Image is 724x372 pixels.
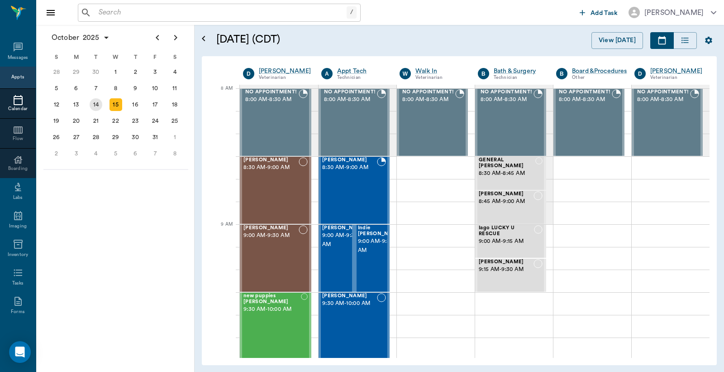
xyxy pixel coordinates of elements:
[321,68,333,79] div: A
[90,82,102,95] div: Tuesday, October 7, 2025
[149,147,162,160] div: Friday, November 7, 2025
[245,95,299,104] span: 8:00 AM - 8:30 AM
[259,67,311,76] a: [PERSON_NAME]
[559,95,612,104] span: 8:00 AM - 8:30 AM
[110,66,122,78] div: Wednesday, October 1, 2025
[42,4,60,22] button: Close drawer
[243,163,299,172] span: 8:30 AM - 9:00 AM
[110,82,122,95] div: Wednesday, October 8, 2025
[90,147,102,160] div: Tuesday, November 4, 2025
[322,293,377,299] span: [PERSON_NAME]
[129,147,142,160] div: Thursday, November 6, 2025
[245,89,299,95] span: NO APPOINTMENT!
[70,131,82,144] div: Monday, October 27, 2025
[319,292,390,360] div: NOT_CONFIRMED, 9:30 AM - 10:00 AM
[70,98,82,111] div: Monday, October 13, 2025
[553,88,624,156] div: BOOKED, 8:00 AM - 8:30 AM
[50,147,63,160] div: Sunday, November 2, 2025
[216,32,432,47] h5: [DATE] (CDT)
[125,50,145,64] div: T
[50,82,63,95] div: Sunday, October 5, 2025
[243,231,299,240] span: 9:00 AM - 9:30 AM
[556,68,567,79] div: B
[67,50,86,64] div: M
[168,147,181,160] div: Saturday, November 8, 2025
[209,220,233,242] div: 9 AM
[90,131,102,144] div: Tuesday, October 28, 2025
[70,147,82,160] div: Monday, November 3, 2025
[415,67,464,76] a: Walk In
[644,7,704,18] div: [PERSON_NAME]
[90,66,102,78] div: Tuesday, September 30, 2025
[475,156,546,190] div: NOT_CONFIRMED, 8:30 AM - 8:45 AM
[168,115,181,127] div: Saturday, October 25, 2025
[13,194,23,201] div: Labs
[322,157,377,163] span: [PERSON_NAME]
[148,29,167,47] button: Previous page
[479,169,535,178] span: 8:30 AM - 8:45 AM
[324,89,377,95] span: NO APPOINTMENT!
[50,131,63,144] div: Sunday, October 26, 2025
[475,190,546,224] div: NOT_CONFIRMED, 8:45 AM - 9:00 AM
[240,156,311,224] div: NOT_CONFIRMED, 8:30 AM - 9:00 AM
[168,66,181,78] div: Saturday, October 4, 2025
[149,115,162,127] div: Friday, October 24, 2025
[145,50,165,64] div: F
[70,82,82,95] div: Monday, October 6, 2025
[402,89,455,95] span: NO APPOINTMENT!
[149,131,162,144] div: Friday, October 31, 2025
[632,88,703,156] div: BOOKED, 8:00 AM - 8:30 AM
[479,265,533,274] span: 9:15 AM - 9:30 AM
[110,98,122,111] div: Today, Wednesday, October 15, 2025
[149,66,162,78] div: Friday, October 3, 2025
[479,191,533,197] span: [PERSON_NAME]
[650,74,702,82] div: Veterinarian
[324,95,377,104] span: 8:00 AM - 8:30 AM
[165,50,185,64] div: S
[110,131,122,144] div: Wednesday, October 29, 2025
[129,131,142,144] div: Thursday, October 30, 2025
[9,223,27,230] div: Imaging
[479,237,534,246] span: 9:00 AM - 9:15 AM
[481,89,533,95] span: NO APPOINTMENT!
[650,67,702,76] div: [PERSON_NAME]
[337,67,386,76] div: Appt Tech
[402,95,455,104] span: 8:00 AM - 8:30 AM
[572,67,627,76] a: Board &Procedures
[358,225,403,237] span: Indie [PERSON_NAME]
[149,98,162,111] div: Friday, October 17, 2025
[240,224,311,292] div: NOT_CONFIRMED, 9:00 AM - 9:30 AM
[95,6,347,19] input: Search
[322,225,367,231] span: [PERSON_NAME]
[415,74,464,82] div: Veterinarian
[90,115,102,127] div: Tuesday, October 21, 2025
[494,67,543,76] a: Bath & Surgery
[240,88,311,156] div: BOOKED, 8:00 AM - 8:30 AM
[572,74,627,82] div: Other
[8,54,29,61] div: Messages
[11,74,24,81] div: Appts
[167,29,185,47] button: Next page
[475,224,546,258] div: NOT_CONFIRMED, 9:00 AM - 9:15 AM
[479,225,534,237] span: Iago LUCKY U RESCUE
[634,68,646,79] div: D
[240,292,311,360] div: NOT_CONFIRMED, 9:30 AM - 10:00 AM
[481,95,533,104] span: 8:00 AM - 8:30 AM
[479,259,533,265] span: [PERSON_NAME]
[322,231,367,249] span: 9:00 AM - 9:30 AM
[479,157,535,169] span: GENERAL [PERSON_NAME]
[106,50,126,64] div: W
[479,197,533,206] span: 8:45 AM - 9:00 AM
[86,50,106,64] div: T
[129,115,142,127] div: Thursday, October 23, 2025
[400,68,411,79] div: W
[81,31,101,44] span: 2025
[168,98,181,111] div: Saturday, October 18, 2025
[319,156,390,224] div: BOOKED, 8:30 AM - 9:00 AM
[354,224,390,292] div: NOT_CONFIRMED, 9:00 AM - 9:30 AM
[129,66,142,78] div: Thursday, October 2, 2025
[110,115,122,127] div: Wednesday, October 22, 2025
[129,98,142,111] div: Thursday, October 16, 2025
[494,74,543,82] div: Technician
